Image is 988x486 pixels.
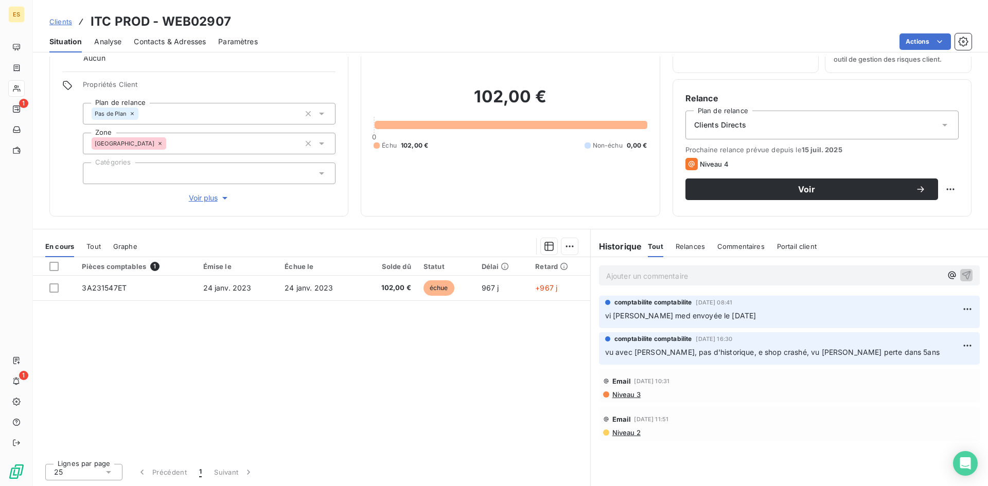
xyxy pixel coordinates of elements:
button: 1 [193,461,208,483]
h3: ITC PROD - WEB02907 [91,12,231,31]
span: Tout [86,242,101,250]
button: Actions [899,33,951,50]
div: Émise le [203,262,273,271]
span: Voir plus [189,193,230,203]
span: Tout [648,242,663,250]
span: +967 j [535,283,557,292]
span: 0,00 € [627,141,647,150]
input: Ajouter une valeur [166,139,174,148]
span: 1 [19,371,28,380]
button: Suivant [208,461,260,483]
span: Clients [49,17,72,26]
span: [DATE] 16:30 [696,336,732,342]
div: ES [8,6,25,23]
span: 967 j [482,283,499,292]
span: Propriétés Client [83,80,336,95]
span: 1 [199,467,202,477]
span: Graphe [113,242,137,250]
span: Non-échu [593,141,623,150]
span: 1 [19,99,28,108]
img: Logo LeanPay [8,463,25,480]
span: 24 janv. 2023 [203,283,252,292]
span: Clients Directs [694,120,746,130]
span: Aucun [83,53,105,63]
span: 1 [150,262,160,271]
span: Portail client [777,242,817,250]
div: Retard [535,262,584,271]
span: Niveau 4 [700,160,729,168]
span: En cours [45,242,74,250]
span: 25 [54,467,63,477]
span: [DATE] 11:51 [634,416,668,422]
input: Ajouter une valeur [138,109,147,118]
div: Délai [482,262,523,271]
span: Contacts & Adresses [134,37,206,47]
span: 0 [372,133,376,141]
span: échue [424,280,454,296]
span: Email [612,377,631,385]
input: Ajouter une valeur [92,169,100,178]
span: Échu [382,141,397,150]
span: Relances [676,242,705,250]
span: [GEOGRAPHIC_DATA] [95,140,155,147]
span: Niveau 3 [611,390,641,399]
span: [DATE] 08:41 [696,299,732,305]
div: Échue le [285,262,354,271]
span: 15 juil. 2025 [802,146,842,154]
span: Commentaires [717,242,765,250]
button: Voir [685,178,938,200]
h2: 102,00 € [374,86,647,117]
span: Pas de Plan [95,111,127,117]
span: [DATE] 10:31 [634,378,669,384]
h6: Relance [685,92,959,104]
span: Analyse [94,37,121,47]
span: Paramètres [218,37,258,47]
div: Solde dû [366,262,411,271]
span: Voir [698,185,915,193]
span: vi [PERSON_NAME] med envoyée le [DATE] [605,311,756,320]
span: Situation [49,37,82,47]
span: 102,00 € [401,141,428,150]
h6: Historique [591,240,642,253]
button: Précédent [131,461,193,483]
div: Statut [424,262,469,271]
span: 102,00 € [366,283,411,293]
div: Pièces comptables [82,262,190,271]
a: Clients [49,16,72,27]
span: 24 janv. 2023 [285,283,333,292]
span: Email [612,415,631,423]
span: comptabilite comptabilite [614,298,692,307]
span: vu avec [PERSON_NAME], pas d'historique, e shop crashé, vu [PERSON_NAME] perte dans 5ans [605,348,940,356]
div: Open Intercom Messenger [953,451,978,476]
span: Niveau 2 [611,428,641,437]
button: Voir plus [83,192,336,204]
span: Prochaine relance prévue depuis le [685,146,959,154]
span: 3A231547ET [82,283,127,292]
span: comptabilite comptabilite [614,334,692,344]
